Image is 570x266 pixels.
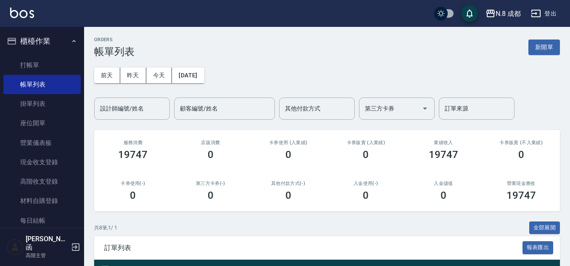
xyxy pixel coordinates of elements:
[3,75,81,94] a: 帳單列表
[429,149,458,161] h3: 19747
[208,149,214,161] h3: 0
[363,190,369,201] h3: 0
[182,181,240,186] h2: 第三方卡券(-)
[259,140,317,145] h2: 卡券使用 (入業績)
[3,172,81,191] a: 高階收支登錄
[3,133,81,153] a: 營業儀表板
[496,8,521,19] div: N.8 成都
[528,43,560,51] a: 新開單
[120,68,146,83] button: 昨天
[522,243,554,251] a: 報表匯出
[285,190,291,201] h3: 0
[337,181,395,186] h2: 入金使用(-)
[3,191,81,211] a: 材料自購登錄
[26,252,69,259] p: 高階主管
[118,149,148,161] h3: 19747
[461,5,478,22] button: save
[363,149,369,161] h3: 0
[104,181,162,186] h2: 卡券使用(-)
[529,221,560,234] button: 全部展開
[3,30,81,52] button: 櫃檯作業
[482,5,524,22] button: N.8 成都
[7,239,24,255] img: Person
[94,224,117,232] p: 共 8 筆, 1 / 1
[94,68,120,83] button: 前天
[3,153,81,172] a: 現金收支登錄
[285,149,291,161] h3: 0
[492,140,550,145] h2: 卡券販賣 (不入業績)
[10,8,34,18] img: Logo
[104,140,162,145] h3: 服務消費
[528,40,560,55] button: 新開單
[94,46,135,58] h3: 帳單列表
[182,140,240,145] h2: 店販消費
[415,140,472,145] h2: 業績收入
[3,55,81,75] a: 打帳單
[26,235,69,252] h5: [PERSON_NAME]函
[337,140,395,145] h2: 卡券販賣 (入業績)
[94,37,135,42] h2: ORDERS
[507,190,536,201] h3: 19747
[528,6,560,21] button: 登出
[3,211,81,230] a: 每日結帳
[146,68,172,83] button: 今天
[104,244,522,252] span: 訂單列表
[441,190,446,201] h3: 0
[418,102,432,115] button: Open
[522,241,554,254] button: 報表匯出
[415,181,472,186] h2: 入金儲值
[130,190,136,201] h3: 0
[3,94,81,113] a: 掛單列表
[259,181,317,186] h2: 其他付款方式(-)
[3,113,81,133] a: 座位開單
[492,181,550,186] h2: 營業現金應收
[208,190,214,201] h3: 0
[518,149,524,161] h3: 0
[172,68,204,83] button: [DATE]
